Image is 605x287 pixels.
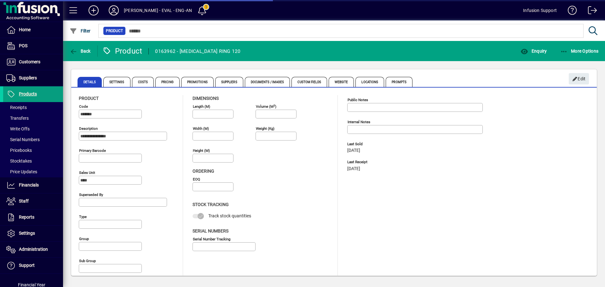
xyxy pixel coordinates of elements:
[3,134,63,145] a: Serial Numbers
[124,5,192,15] div: [PERSON_NAME] - EVAL - ENG-AN
[256,104,276,109] mat-label: Volume (m )
[19,91,37,96] span: Products
[19,231,35,236] span: Settings
[6,116,29,121] span: Transfers
[3,70,63,86] a: Suppliers
[70,49,91,54] span: Back
[79,259,96,263] mat-label: Sub group
[347,148,360,153] span: [DATE]
[329,77,354,87] span: Website
[291,77,327,87] span: Custom Fields
[79,170,95,175] mat-label: Sales unit
[19,247,48,252] span: Administration
[347,166,360,171] span: [DATE]
[19,75,37,80] span: Suppliers
[347,142,442,146] span: Last Sold
[19,27,31,32] span: Home
[104,5,124,16] button: Profile
[106,28,123,34] span: Product
[79,215,87,219] mat-label: Type
[19,182,39,187] span: Financials
[521,49,547,54] span: Enquiry
[3,113,63,123] a: Transfers
[3,22,63,38] a: Home
[3,193,63,209] a: Staff
[563,1,577,22] a: Knowledge Base
[19,263,35,268] span: Support
[6,169,37,174] span: Price Updates
[355,77,384,87] span: Locations
[193,148,210,153] mat-label: Height (m)
[6,105,27,110] span: Receipts
[560,49,599,54] span: More Options
[3,54,63,70] a: Customers
[70,28,91,33] span: Filter
[63,45,98,57] app-page-header-button: Back
[102,46,142,56] div: Product
[79,148,106,153] mat-label: Primary barcode
[193,96,219,101] span: Dimensions
[519,45,548,57] button: Enquiry
[6,137,40,142] span: Serial Numbers
[3,258,63,273] a: Support
[103,77,130,87] span: Settings
[208,213,251,218] span: Track stock quantities
[193,177,200,181] mat-label: EOQ
[193,126,209,131] mat-label: Width (m)
[348,120,370,124] mat-label: Internal Notes
[347,160,442,164] span: Last Receipt
[274,104,275,107] sup: 3
[3,145,63,156] a: Pricebooks
[3,226,63,241] a: Settings
[583,1,597,22] a: Logout
[193,228,228,233] span: Serial Numbers
[79,237,89,241] mat-label: Group
[3,210,63,225] a: Reports
[132,77,154,87] span: Costs
[386,77,412,87] span: Prompts
[3,156,63,166] a: Stocktakes
[19,215,34,220] span: Reports
[155,46,240,56] div: 0163962 - [MEDICAL_DATA] RING 120
[523,5,557,15] div: Infusion Support
[3,242,63,257] a: Administration
[79,126,98,131] mat-label: Description
[569,73,589,84] button: Edit
[3,38,63,54] a: POS
[19,43,27,48] span: POS
[3,166,63,177] a: Price Updates
[155,77,180,87] span: Pricing
[68,45,92,57] button: Back
[256,126,274,131] mat-label: Weight (Kg)
[193,104,210,109] mat-label: Length (m)
[68,25,92,37] button: Filter
[6,126,30,131] span: Write Offs
[181,77,214,87] span: Promotions
[193,169,214,174] span: Ordering
[3,123,63,134] a: Write Offs
[6,158,32,164] span: Stocktakes
[78,77,102,87] span: Details
[6,148,32,153] span: Pricebooks
[245,77,290,87] span: Documents / Images
[572,74,586,84] span: Edit
[193,237,230,241] mat-label: Serial Number tracking
[559,45,600,57] button: More Options
[79,96,99,101] span: Product
[3,102,63,113] a: Receipts
[3,177,63,193] a: Financials
[348,98,368,102] mat-label: Public Notes
[84,5,104,16] button: Add
[19,198,29,204] span: Staff
[193,202,229,207] span: Stock Tracking
[79,104,88,109] mat-label: Code
[19,59,40,64] span: Customers
[79,192,103,197] mat-label: Superseded by
[215,77,243,87] span: Suppliers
